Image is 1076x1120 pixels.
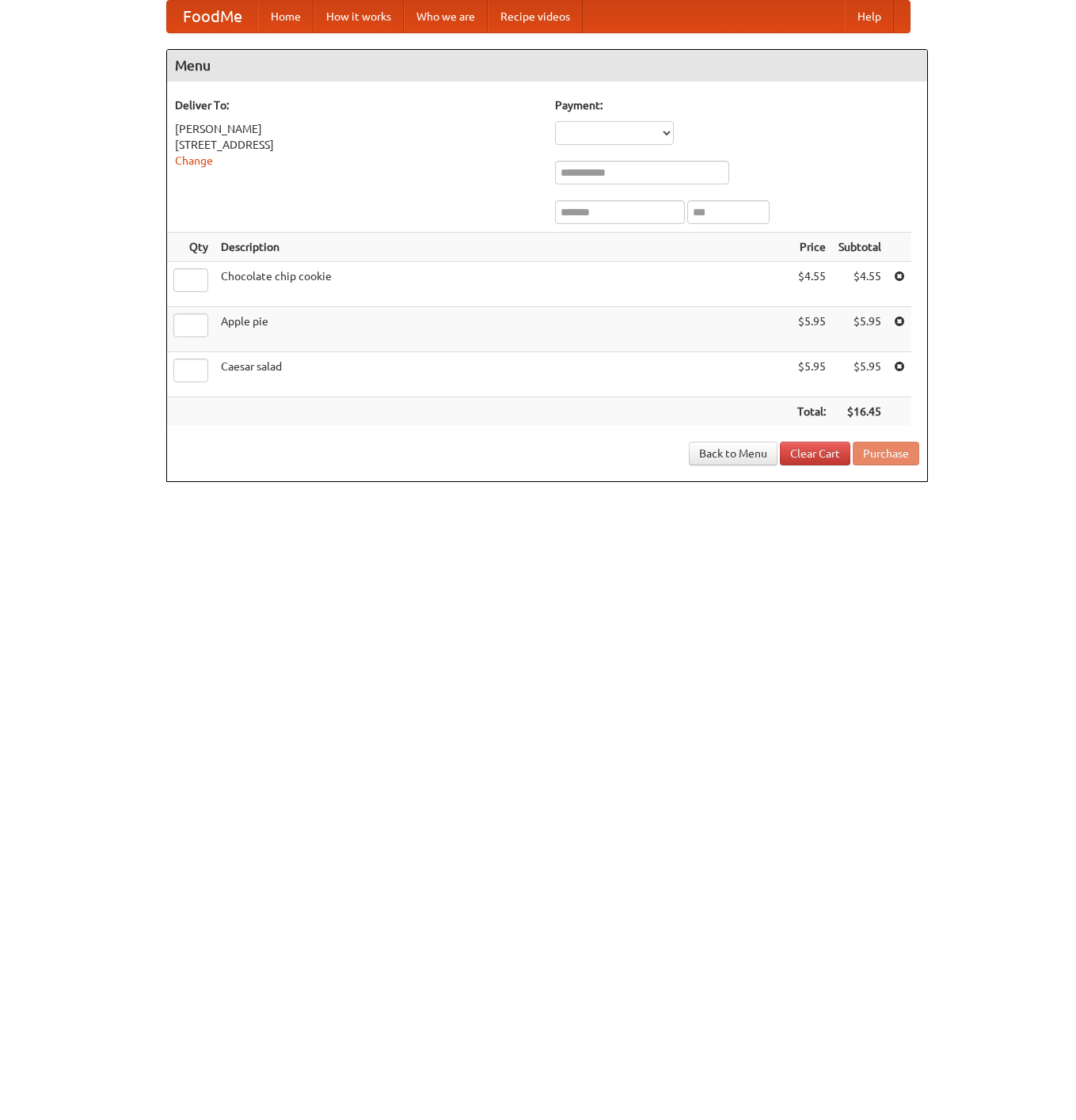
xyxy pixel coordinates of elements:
[175,97,539,113] h5: Deliver To:
[791,307,832,352] td: $5.95
[832,397,888,427] th: $16.45
[215,307,791,352] td: Apple pie
[258,1,314,32] a: Home
[215,262,791,307] td: Chocolate chip cookie
[832,233,888,262] th: Subtotal
[167,233,215,262] th: Qty
[167,1,258,32] a: FoodMe
[791,352,832,397] td: $5.95
[167,50,927,82] h4: Menu
[689,442,778,465] a: Back to Menu
[314,1,404,32] a: How it works
[488,1,583,32] a: Recipe videos
[832,307,888,352] td: $5.95
[175,154,213,167] a: Change
[404,1,488,32] a: Who we are
[791,233,832,262] th: Price
[215,352,791,397] td: Caesar salad
[832,262,888,307] td: $4.55
[791,397,832,427] th: Total:
[215,233,791,262] th: Description
[780,442,850,465] a: Clear Cart
[791,262,832,307] td: $4.55
[832,352,888,397] td: $5.95
[555,97,919,113] h5: Payment:
[853,442,919,465] button: Purchase
[175,121,539,137] div: [PERSON_NAME]
[845,1,894,32] a: Help
[175,137,539,153] div: [STREET_ADDRESS]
